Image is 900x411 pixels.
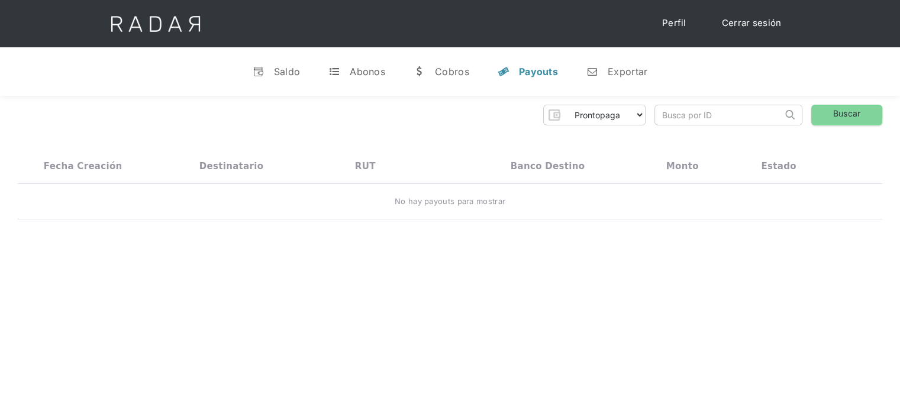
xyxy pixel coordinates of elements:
div: Monto [666,161,699,171]
div: Fecha creación [44,161,122,171]
div: No hay payouts para mostrar [395,196,505,208]
a: Cerrar sesión [710,12,793,35]
div: y [498,66,509,77]
a: Buscar [811,105,882,125]
div: Cobros [435,66,469,77]
div: v [253,66,264,77]
div: w [414,66,425,77]
div: Banco destino [511,161,585,171]
div: Destinatario [199,161,263,171]
div: Payouts [519,66,558,77]
div: Abonos [350,66,385,77]
div: Exportar [608,66,647,77]
div: RUT [355,161,376,171]
div: Saldo [274,66,301,77]
a: Perfil [650,12,698,35]
div: Estado [761,161,796,171]
div: n [586,66,598,77]
form: Form [543,105,646,125]
input: Busca por ID [655,105,782,125]
div: t [328,66,340,77]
